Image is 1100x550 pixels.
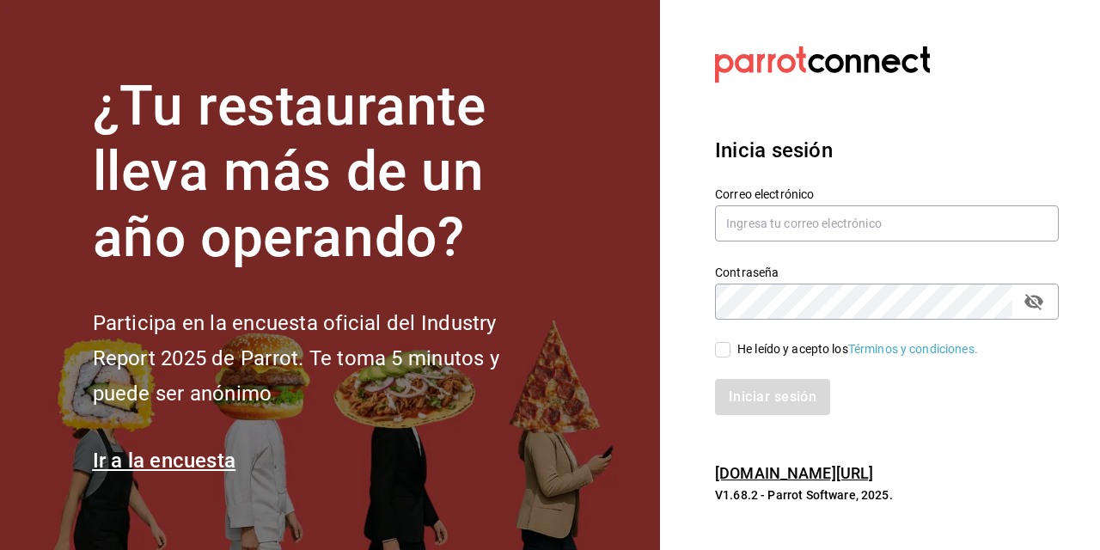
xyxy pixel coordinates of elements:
[715,187,1059,199] label: Correo electrónico
[93,449,236,473] a: Ir a la encuesta
[1019,287,1048,316] button: passwordField
[93,306,557,411] h2: Participa en la encuesta oficial del Industry Report 2025 de Parrot. Te toma 5 minutos y puede se...
[737,340,978,358] div: He leído y acepto los
[715,135,1059,166] h3: Inicia sesión
[715,486,1059,504] p: V1.68.2 - Parrot Software, 2025.
[715,266,1059,278] label: Contraseña
[715,464,873,482] a: [DOMAIN_NAME][URL]
[848,342,978,356] a: Términos y condiciones.
[93,74,557,272] h1: ¿Tu restaurante lleva más de un año operando?
[715,205,1059,241] input: Ingresa tu correo electrónico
